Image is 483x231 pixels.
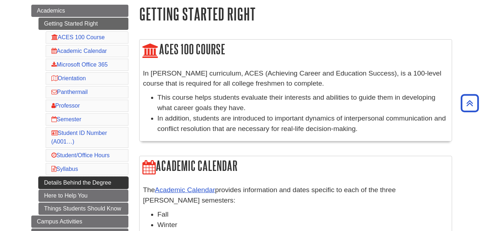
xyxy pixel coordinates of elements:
[51,34,105,40] a: ACES 100 Course
[158,209,448,220] li: Fall
[37,8,65,14] span: Academics
[38,177,128,189] a: Details Behind the Degree
[51,75,86,81] a: Orientation
[51,62,108,68] a: Microsoft Office 365
[158,92,448,113] li: This course helps students evaluate their interests and abilities to guide them in developing wha...
[38,203,128,215] a: Things Students Should Know
[51,166,78,172] a: Syllabus
[51,48,107,54] a: Academic Calendar
[31,216,128,228] a: Campus Activities
[38,18,128,30] a: Getting Started Right
[31,5,128,17] a: Academics
[143,68,448,89] p: In [PERSON_NAME] curriculum, ACES (Achieving Career and Education Success), is a 100-level course...
[143,185,448,206] p: The provides information and dates specific to each of the three [PERSON_NAME] semesters:
[38,190,128,202] a: Here to Help You
[140,156,452,177] h2: Academic Calendar
[158,220,448,230] li: Winter
[155,186,215,194] a: Academic Calendar
[37,218,82,225] span: Campus Activities
[51,103,80,109] a: Professor
[51,130,107,145] a: Student ID Number (A001…)
[158,113,448,134] li: In addition, students are introduced to important dynamics of interpersonal communication and con...
[140,40,452,60] h2: ACES 100 Course
[51,152,110,158] a: Student/Office Hours
[139,5,452,23] h1: Getting Started Right
[51,116,81,122] a: Semester
[458,98,481,108] a: Back to Top
[51,89,88,95] a: Panthermail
